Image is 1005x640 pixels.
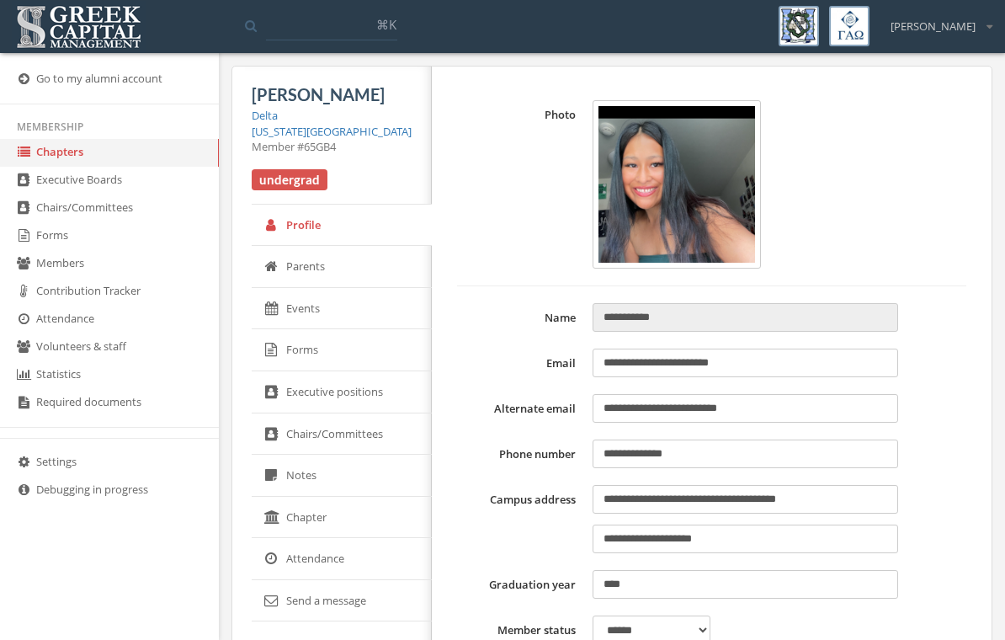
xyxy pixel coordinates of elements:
label: Graduation year [457,570,584,599]
a: Delta [252,108,278,123]
a: Events [252,288,432,330]
label: Email [457,349,584,377]
label: Phone number [457,440,584,468]
label: Alternate email [457,394,584,423]
a: Attendance [252,538,432,580]
a: Parents [252,246,432,288]
a: Forms [252,329,432,371]
span: [PERSON_NAME] [252,84,385,104]
span: undergrad [252,169,327,191]
span: [PERSON_NAME] [891,19,976,35]
span: ⌘K [376,16,396,33]
a: Chapter [252,497,432,539]
label: Campus address [457,485,584,553]
a: Send a message [252,580,432,622]
span: 65GB4 [304,139,336,154]
a: Profile [252,205,432,247]
label: Photo [457,100,584,269]
div: Member # [252,139,412,155]
label: Name [457,303,584,332]
div: [PERSON_NAME] [880,6,992,35]
a: Executive positions [252,371,432,413]
a: [US_STATE][GEOGRAPHIC_DATA] [252,124,412,139]
a: Notes [252,455,432,497]
a: Chairs/Committees [252,413,432,456]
